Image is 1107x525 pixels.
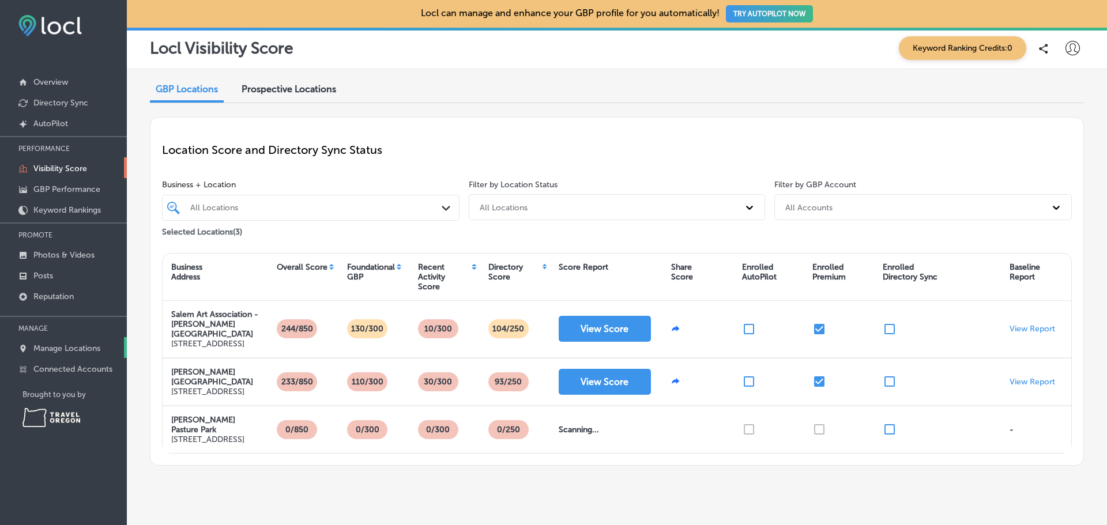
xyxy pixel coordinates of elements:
p: Overview [33,77,68,87]
p: Directory Sync [33,98,88,108]
p: 0/850 [281,420,313,439]
div: Scanning... [559,425,616,435]
p: 0/300 [351,420,384,439]
p: 10/300 [420,319,457,338]
div: - [1010,425,1014,435]
div: Enrolled Premium [812,262,846,282]
label: Filter by GBP Account [774,180,856,190]
div: All Locations [480,202,528,212]
span: GBP Locations [156,84,218,95]
span: Prospective Locations [242,84,336,95]
p: 93 /250 [490,372,526,391]
p: 0/300 [421,420,454,439]
p: 244/850 [277,319,318,338]
p: Photos & Videos [33,250,95,260]
strong: [PERSON_NAME] Pasture Park [171,415,235,435]
div: Business Address [171,262,202,282]
button: TRY AUTOPILOT NOW [726,5,813,22]
a: View Report [1010,377,1055,387]
div: All Locations [190,203,443,213]
p: Visibility Score [33,164,87,173]
p: GBP Performance [33,184,100,194]
strong: Salem Art Association - [PERSON_NAME][GEOGRAPHIC_DATA] [171,309,258,339]
p: Manage Locations [33,343,100,353]
button: View Score [559,369,651,395]
p: Brought to you by [22,390,127,399]
span: Keyword Ranking Credits: 0 [899,36,1026,60]
img: Travel Oregon [22,408,80,427]
p: [STREET_ADDRESS] [171,387,259,396]
div: Foundational GBP [347,262,395,282]
button: View Score [559,316,651,342]
p: [STREET_ADDRESS] [171,339,259,349]
p: Location Score and Directory Sync Status [162,143,1072,157]
div: Recent Activity Score [418,262,470,292]
p: 30/300 [419,372,457,391]
p: 110/300 [347,372,388,391]
a: View Report [1010,324,1055,334]
p: Connected Accounts [33,364,112,374]
p: 233/850 [277,372,318,391]
div: Baseline Report [1010,262,1040,282]
strong: [PERSON_NAME][GEOGRAPHIC_DATA] [171,367,253,387]
div: Overall Score [277,262,327,272]
p: [STREET_ADDRESS] [171,435,259,444]
div: Score Report [559,262,608,272]
div: All Accounts [785,202,833,212]
label: Filter by Location Status [469,180,558,190]
p: Reputation [33,292,74,301]
div: Enrolled Directory Sync [883,262,937,282]
p: 130/300 [347,319,388,338]
p: Selected Locations ( 3 ) [162,222,242,237]
p: 104 /250 [488,319,529,338]
img: fda3e92497d09a02dc62c9cd864e3231.png [18,15,82,36]
p: Posts [33,271,53,281]
p: AutoPilot [33,119,68,129]
p: Keyword Rankings [33,205,101,215]
div: Share Score [671,262,693,282]
p: Locl Visibility Score [150,39,293,58]
div: Directory Score [488,262,541,282]
p: 0 /250 [492,420,525,439]
span: Business + Location [162,180,460,190]
div: Enrolled AutoPilot [742,262,777,292]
